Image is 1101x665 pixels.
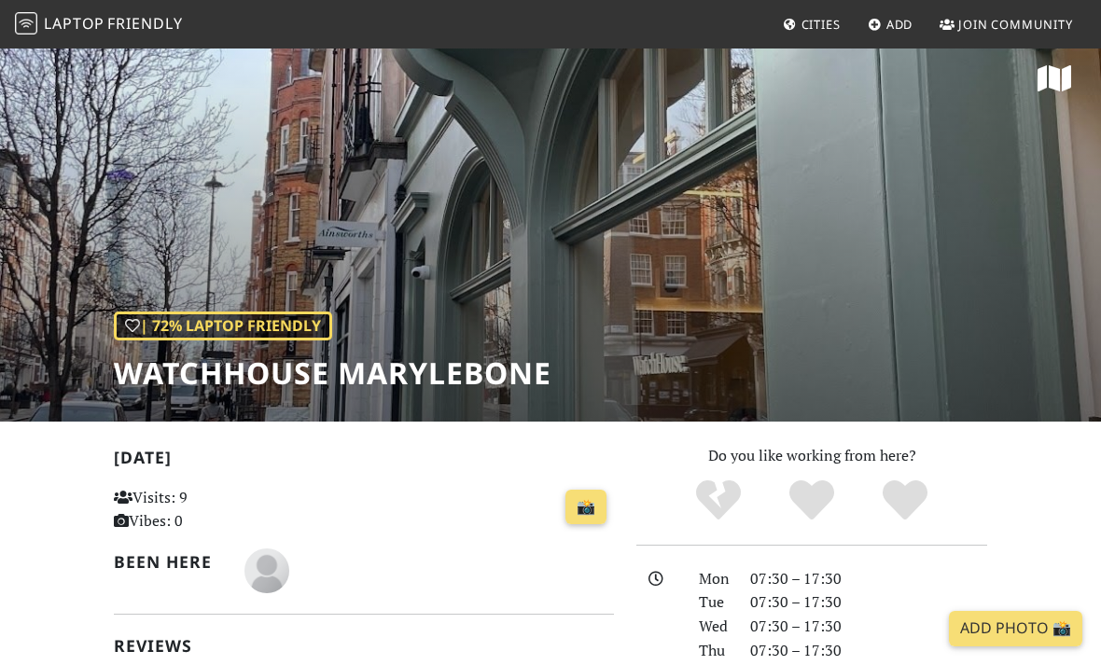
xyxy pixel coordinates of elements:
[44,13,105,34] span: Laptop
[858,478,952,524] div: Definitely!
[114,552,222,572] h2: Been here
[688,615,740,639] div: Wed
[739,567,998,591] div: 07:30 – 17:30
[801,16,841,33] span: Cities
[765,478,858,524] div: Yes
[244,559,289,579] span: Jo Locascio
[15,8,183,41] a: LaptopFriendly LaptopFriendly
[244,548,289,593] img: blank-535327c66bd565773addf3077783bbfce4b00ec00e9fd257753287c682c7fa38.png
[114,486,266,533] p: Visits: 9 Vibes: 0
[958,16,1073,33] span: Join Community
[636,444,987,468] p: Do you like working from here?
[739,639,998,663] div: 07:30 – 17:30
[932,7,1080,41] a: Join Community
[114,448,614,475] h2: [DATE]
[688,567,740,591] div: Mon
[114,312,332,341] div: | 72% Laptop Friendly
[107,13,182,34] span: Friendly
[565,490,606,525] a: 📸
[886,16,913,33] span: Add
[15,12,37,35] img: LaptopFriendly
[688,639,740,663] div: Thu
[688,590,740,615] div: Tue
[860,7,921,41] a: Add
[672,478,765,524] div: No
[949,611,1082,646] a: Add Photo 📸
[114,636,614,656] h2: Reviews
[739,615,998,639] div: 07:30 – 17:30
[739,590,998,615] div: 07:30 – 17:30
[114,355,551,391] h1: WatchHouse Marylebone
[775,7,848,41] a: Cities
